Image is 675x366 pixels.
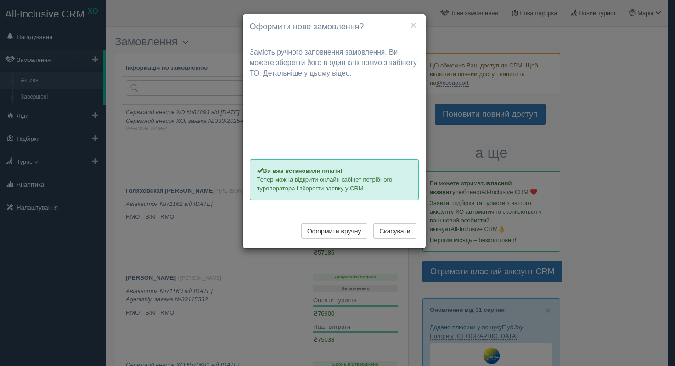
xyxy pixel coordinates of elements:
p: Ви вже встановили плагін! [257,166,411,175]
button: Скасувати [373,223,416,239]
div: Тепер можна відкрити онлайн кабінет потрібного туроператора і зберегти заявку у CRM [250,159,419,200]
p: Замість ручного заповнення замовлення, Ви можете зберегти його в один клік прямо з кабінету ТО. Д... [250,47,419,79]
h4: Оформити нове замовлення? [250,21,419,33]
iframe: Сохранение заявок из кабинета туроператоров - CRM для турагентства [250,83,419,152]
button: Оформити вручну [301,223,367,239]
button: × [411,20,416,30]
